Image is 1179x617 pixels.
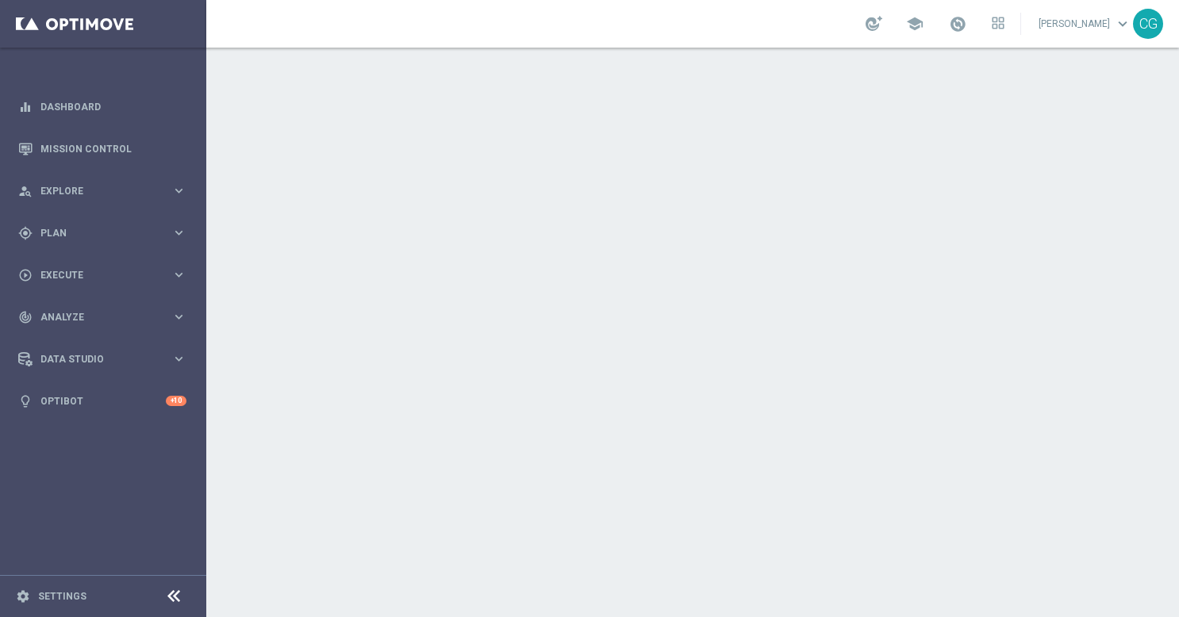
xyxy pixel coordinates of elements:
[18,128,186,170] div: Mission Control
[17,185,187,197] button: person_search Explore keyboard_arrow_right
[1114,15,1131,33] span: keyboard_arrow_down
[40,270,171,280] span: Execute
[18,352,171,366] div: Data Studio
[18,100,33,114] i: equalizer
[17,101,187,113] button: equalizer Dashboard
[18,226,171,240] div: Plan
[17,353,187,366] button: Data Studio keyboard_arrow_right
[18,86,186,128] div: Dashboard
[17,227,187,240] button: gps_fixed Plan keyboard_arrow_right
[38,592,86,601] a: Settings
[171,309,186,324] i: keyboard_arrow_right
[40,380,166,422] a: Optibot
[1037,12,1133,36] a: [PERSON_NAME]keyboard_arrow_down
[16,589,30,604] i: settings
[906,15,924,33] span: school
[18,184,33,198] i: person_search
[40,228,171,238] span: Plan
[17,311,187,324] button: track_changes Analyze keyboard_arrow_right
[40,186,171,196] span: Explore
[18,184,171,198] div: Explore
[40,86,186,128] a: Dashboard
[1133,9,1163,39] div: CG
[18,268,171,282] div: Execute
[40,354,171,364] span: Data Studio
[18,226,33,240] i: gps_fixed
[171,351,186,366] i: keyboard_arrow_right
[171,225,186,240] i: keyboard_arrow_right
[18,394,33,408] i: lightbulb
[18,268,33,282] i: play_circle_outline
[18,310,171,324] div: Analyze
[40,312,171,322] span: Analyze
[17,395,187,408] button: lightbulb Optibot +10
[17,143,187,155] button: Mission Control
[17,269,187,282] button: play_circle_outline Execute keyboard_arrow_right
[40,128,186,170] a: Mission Control
[18,380,186,422] div: Optibot
[171,267,186,282] i: keyboard_arrow_right
[166,396,186,406] div: +10
[18,310,33,324] i: track_changes
[171,183,186,198] i: keyboard_arrow_right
